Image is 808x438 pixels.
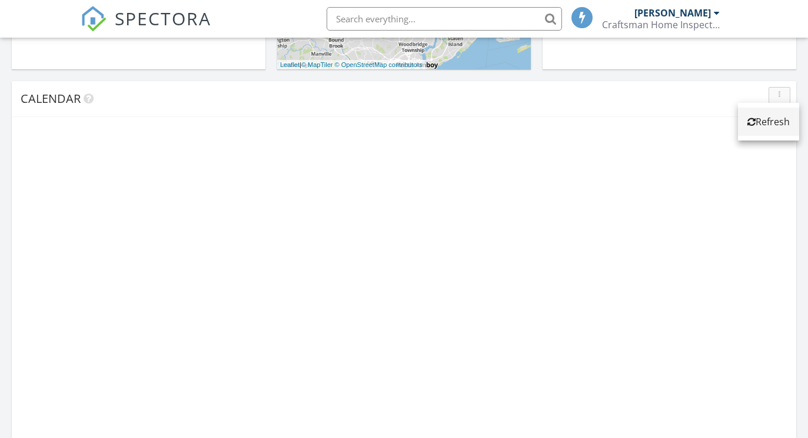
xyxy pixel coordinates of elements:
[747,115,790,129] div: Refresh
[280,61,300,68] a: Leaflet
[634,7,711,19] div: [PERSON_NAME]
[81,16,211,41] a: SPECTORA
[21,91,81,106] span: Calendar
[115,6,211,31] span: SPECTORA
[81,6,107,32] img: The Best Home Inspection Software - Spectora
[327,7,562,31] input: Search everything...
[301,61,333,68] a: © MapTiler
[602,19,720,31] div: Craftsman Home Inspection Services LLC
[335,61,423,68] a: © OpenStreetMap contributors
[277,60,425,70] div: |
